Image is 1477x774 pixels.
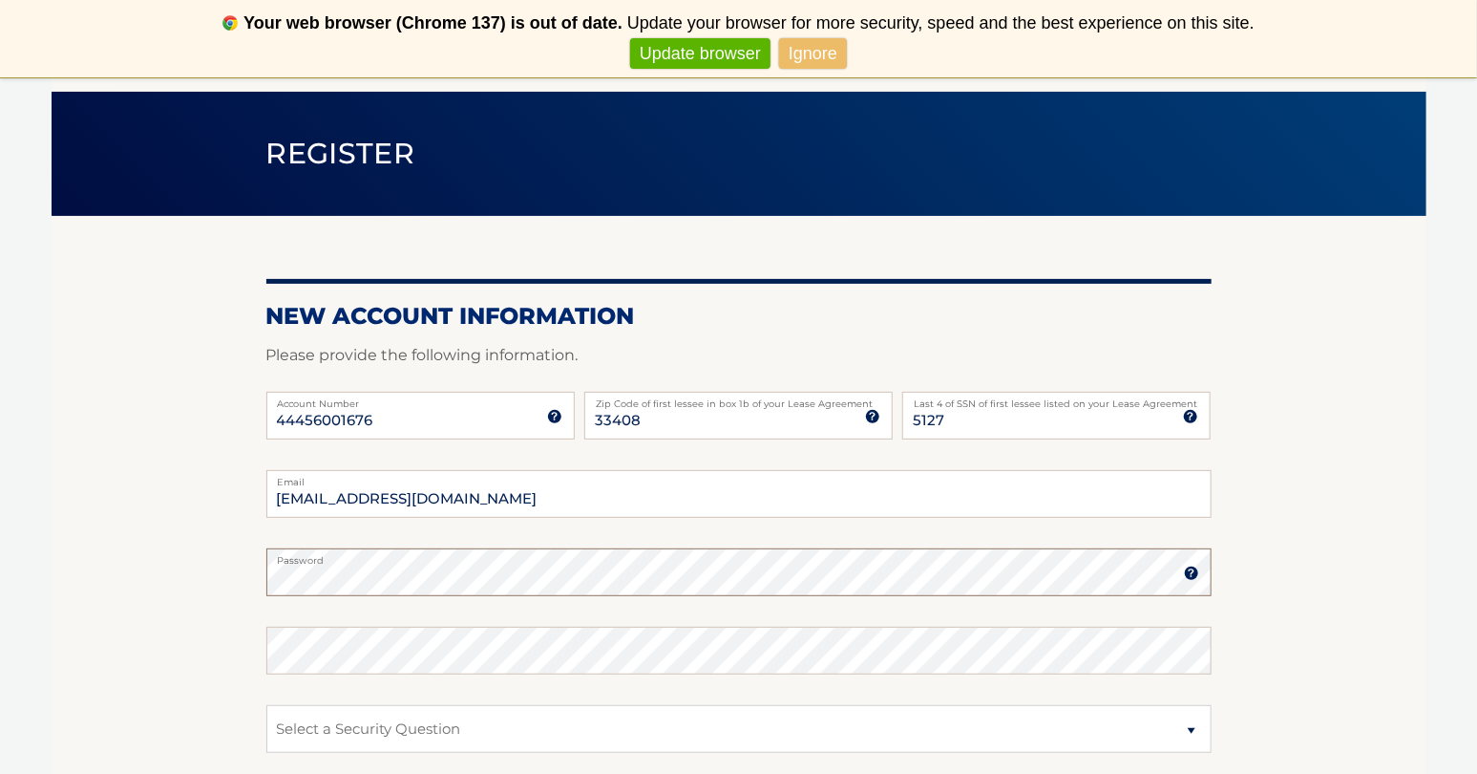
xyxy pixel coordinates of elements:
a: Update browser [630,38,770,70]
a: Ignore [779,38,847,70]
label: Last 4 of SSN of first lessee listed on your Lease Agreement [902,392,1211,407]
label: Email [266,470,1212,485]
input: Zip Code [584,392,893,440]
input: Account Number [266,392,575,440]
img: tooltip.svg [865,409,880,424]
input: Email [266,470,1212,518]
img: tooltip.svg [547,409,562,424]
p: Please provide the following information. [266,342,1212,369]
label: Account Number [266,392,575,407]
img: tooltip.svg [1184,566,1199,581]
b: Your web browser (Chrome 137) is out of date. [243,13,622,32]
span: Register [266,136,415,171]
input: SSN or EIN (last 4 digits only) [902,392,1211,440]
span: Update your browser for more security, speed and the best experience on this site. [627,13,1255,32]
h2: New Account Information [266,302,1212,331]
label: Zip Code of first lessee in box 1b of your Lease Agreement [584,392,893,407]
label: Password [266,548,1212,564]
img: tooltip.svg [1183,409,1198,424]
